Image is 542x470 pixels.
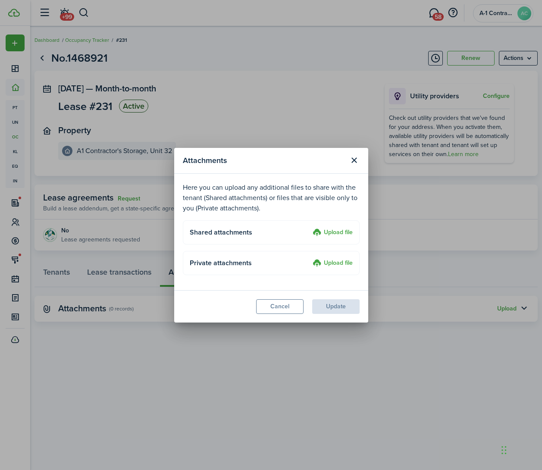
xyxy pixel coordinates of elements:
[256,299,304,314] button: Cancel
[183,152,345,169] modal-title: Attachments
[499,429,542,470] iframe: Chat Widget
[347,153,362,168] button: Close modal
[190,258,310,268] h4: Private attachments
[183,182,360,213] p: Here you can upload any additional files to share with the tenant (Shared attachments) or files t...
[190,227,310,238] h4: Shared attachments
[501,437,507,463] div: Drag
